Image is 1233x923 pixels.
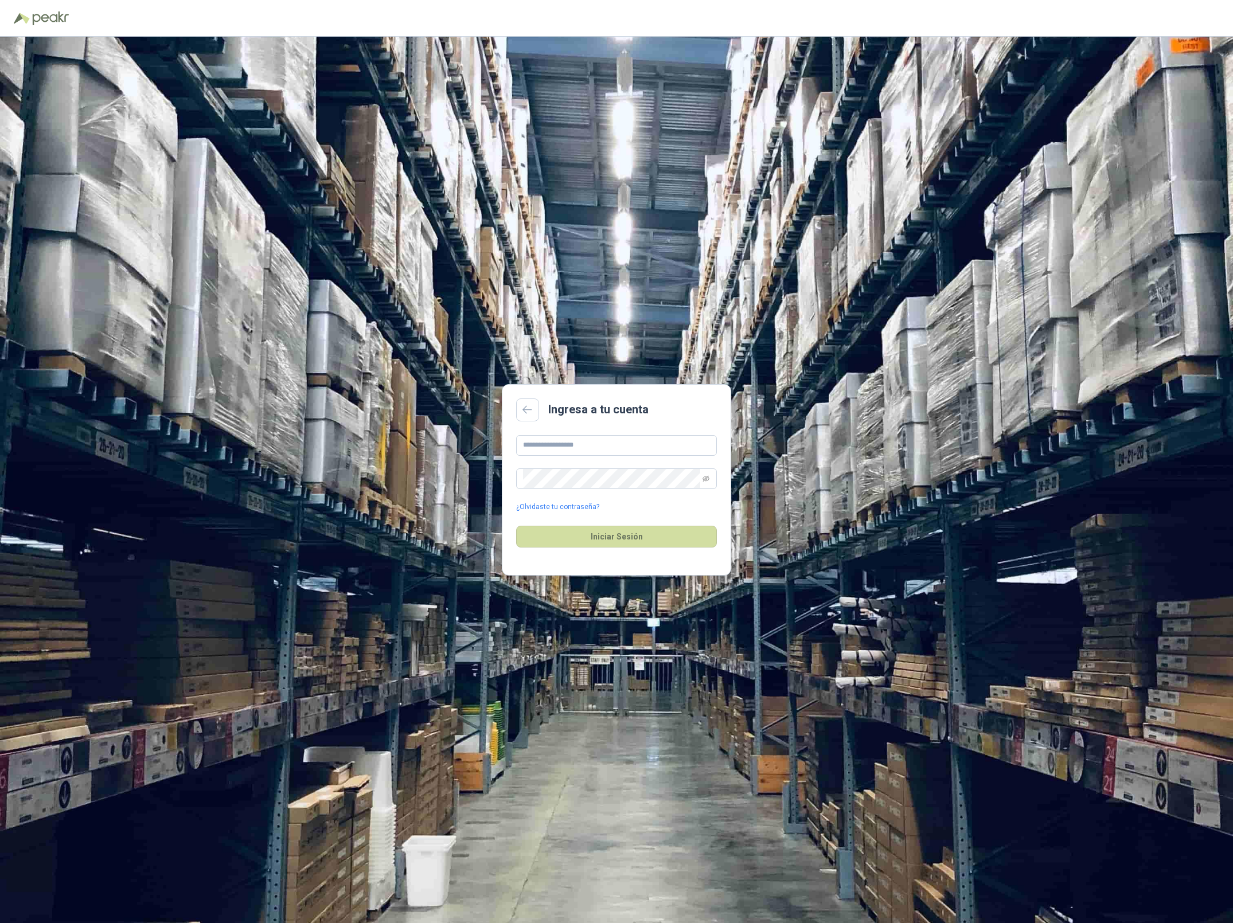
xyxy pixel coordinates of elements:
img: Peakr [32,11,69,25]
img: Logo [14,13,30,24]
button: Iniciar Sesión [516,526,717,547]
span: eye-invisible [703,475,709,482]
a: ¿Olvidaste tu contraseña? [516,502,599,513]
h2: Ingresa a tu cuenta [548,401,649,419]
